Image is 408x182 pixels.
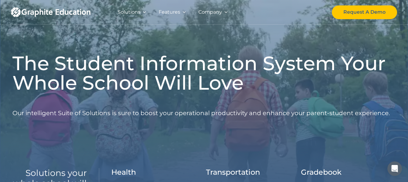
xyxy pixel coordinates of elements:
[159,8,180,16] div: Features
[301,168,342,177] h3: Gradebook
[118,8,140,16] div: Solutions
[111,168,136,177] h3: Health
[12,97,390,129] p: Our intelligent Suite of Solutions is sure to boost your operational productivity and enhance you...
[198,8,222,16] div: Company
[206,168,260,177] h3: Transportation
[332,5,397,19] a: Request A Demo
[387,161,402,176] iframe: Intercom live chat
[343,8,386,16] div: Request A Demo
[12,53,396,92] h1: The Student Information System Your Whole School Will Love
